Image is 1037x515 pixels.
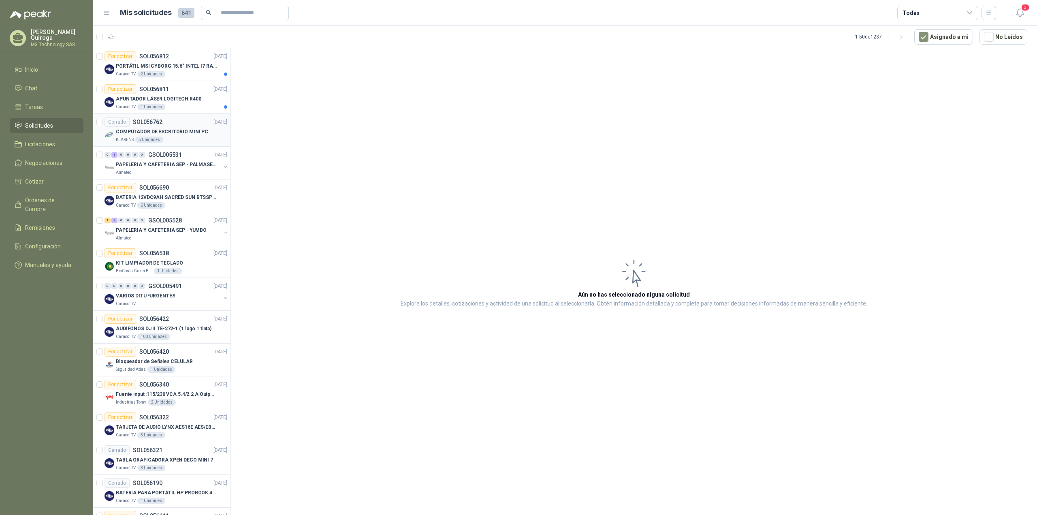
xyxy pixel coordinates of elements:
[133,447,162,453] p: SOL056321
[118,283,124,289] div: 0
[93,376,230,409] a: Por cotizarSOL056340[DATE] Company LogoFuente input :115/230 VCA 5.4/2.2 A Output: 24 VDC 10 A 47...
[93,114,230,147] a: CerradoSOL056762[DATE] Company LogoCOMPUTADOR DE ESCRITORIO MINI PCKLARENS5 Unidades
[178,8,194,18] span: 641
[105,360,114,370] img: Company Logo
[105,229,114,238] img: Company Logo
[118,218,124,223] div: 0
[116,366,146,373] p: Seguridad Atlas
[93,344,230,376] a: Por cotizarSOL056420[DATE] Company LogoBloqueador de Señales CELULARSeguridad Atlas1 Unidades
[120,7,172,19] h1: Mis solicitudes
[111,283,117,289] div: 0
[116,202,136,209] p: Caracol TV
[10,239,83,254] a: Configuración
[148,283,182,289] p: GSOL005491
[25,261,71,269] span: Manuales y ayuda
[137,104,165,110] div: 1 Unidades
[147,366,175,373] div: 1 Unidades
[133,480,162,486] p: SOL056190
[93,311,230,344] a: Por cotizarSOL056422[DATE] Company LogoAUDÍFONOS DJ II TE-272-1 (1 logo 1 tinta)Caracol TV100 Uni...
[116,465,136,471] p: Caracol TV
[25,158,62,167] span: Negociaciones
[213,348,227,356] p: [DATE]
[116,333,136,340] p: Caracol TV
[93,81,230,114] a: Por cotizarSOL056811[DATE] Company LogoAPUNTADOR LÁSER LOGITECH R400Caracol TV1 Unidades
[116,489,217,497] p: BATERÍA PARA PORTÁTIL HP PROBOOK 430 G8
[111,152,117,158] div: 1
[25,84,37,93] span: Chat
[132,218,138,223] div: 0
[137,498,165,504] div: 1 Unidades
[116,456,213,464] p: TABLA GRAFICADORA XPEN DECO MINI 7
[25,223,55,232] span: Remisiones
[25,177,44,186] span: Cotizar
[93,442,230,475] a: CerradoSOL056321[DATE] Company LogoTABLA GRAFICADORA XPEN DECO MINI 7Caracol TV3 Unidades
[139,382,169,387] p: SOL056340
[148,218,182,223] p: GSOL005528
[206,10,211,15] span: search
[105,445,130,455] div: Cerrado
[105,458,114,468] img: Company Logo
[105,97,114,107] img: Company Logo
[116,498,136,504] p: Caracol TV
[105,163,114,173] img: Company Logo
[10,137,83,152] a: Licitaciones
[135,137,163,143] div: 5 Unidades
[116,71,136,77] p: Caracol TV
[979,29,1027,45] button: No Leídos
[31,29,83,41] p: [PERSON_NAME] Quiroga
[10,118,83,133] a: Solicitudes
[105,478,130,488] div: Cerrado
[116,235,131,241] p: Almatec
[105,51,136,61] div: Por cotizar
[10,192,83,217] a: Órdenes de Compra
[25,103,43,111] span: Tareas
[105,130,114,140] img: Company Logo
[116,358,193,365] p: Bloqueador de Señales CELULAR
[137,202,165,209] div: 6 Unidades
[137,465,165,471] div: 3 Unidades
[213,479,227,487] p: [DATE]
[401,299,867,309] p: Explora los detalles, cotizaciones y actividad de una solicitud al seleccionarla. Obtén informaci...
[116,137,134,143] p: KLARENS
[578,290,690,299] h3: Aún no has seleccionado niguna solicitud
[93,409,230,442] a: Por cotizarSOL056322[DATE] Company LogoTARJETA DE AUDIO LYNX AES16E AES/EBU PCICaracol TV5 Unidades
[10,10,51,19] img: Logo peakr
[116,169,131,176] p: Almatec
[139,53,169,59] p: SOL056812
[213,151,227,159] p: [DATE]
[105,347,136,357] div: Por cotizar
[855,30,908,43] div: 1 - 50 de 1237
[116,128,208,136] p: COMPUTADOR DE ESCRITORIO MINI PC
[213,447,227,454] p: [DATE]
[105,281,229,307] a: 0 0 0 0 0 0 GSOL005491[DATE] Company LogoVARIOS DITU *URGENTESCaracol TV
[118,152,124,158] div: 0
[213,381,227,389] p: [DATE]
[1013,6,1027,20] button: 3
[31,42,83,47] p: M3 Technology SAS
[10,257,83,273] a: Manuales y ayuda
[139,250,169,256] p: SOL056538
[116,432,136,438] p: Caracol TV
[105,425,114,435] img: Company Logo
[10,99,83,115] a: Tareas
[116,194,217,201] p: BATERIA 12VDC9AH SACRED SUN BTSSP12-9HR
[105,412,136,422] div: Por cotizar
[25,121,53,130] span: Solicitudes
[139,86,169,92] p: SOL056811
[10,62,83,77] a: Inicio
[125,283,131,289] div: 0
[105,261,114,271] img: Company Logo
[105,218,111,223] div: 1
[105,64,114,74] img: Company Logo
[93,48,230,81] a: Por cotizarSOL056812[DATE] Company LogoPORTÁTIL MSI CYBORG 15.6" INTEL I7 RAM 32GB - 1 TB / Nvidi...
[125,152,131,158] div: 0
[25,65,38,74] span: Inicio
[213,282,227,290] p: [DATE]
[914,29,973,45] button: Asignado a mi
[213,217,227,224] p: [DATE]
[116,325,211,333] p: AUDÍFONOS DJ II TE-272-1 (1 logo 1 tinta)
[139,349,169,355] p: SOL056420
[105,327,114,337] img: Company Logo
[93,475,230,508] a: CerradoSOL056190[DATE] Company LogoBATERÍA PARA PORTÁTIL HP PROBOOK 430 G8Caracol TV1 Unidades
[139,152,145,158] div: 0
